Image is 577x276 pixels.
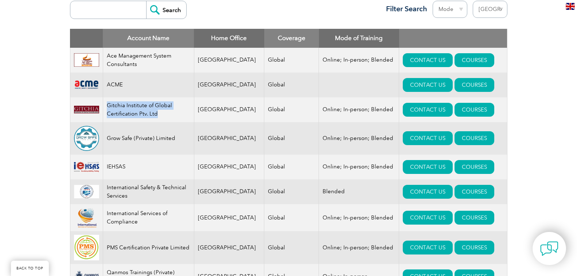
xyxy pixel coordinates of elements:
[74,79,99,90] img: 0f03f964-e57c-ec11-8d20-002248158ec2-logo.png
[264,122,319,155] td: Global
[319,97,399,122] td: Online; In-person; Blended
[264,155,319,179] td: Global
[403,78,453,92] a: CONTACT US
[403,103,453,117] a: CONTACT US
[319,179,399,204] td: Blended
[403,211,453,225] a: CONTACT US
[194,179,264,204] td: [GEOGRAPHIC_DATA]
[146,1,186,19] input: Search
[403,131,453,145] a: CONTACT US
[455,211,494,225] a: COURSES
[103,155,194,179] td: IEHSAS
[403,160,453,174] a: CONTACT US
[403,53,453,67] a: CONTACT US
[194,155,264,179] td: [GEOGRAPHIC_DATA]
[319,48,399,73] td: Online; In-person; Blended
[264,179,319,204] td: Global
[103,73,194,97] td: ACME
[403,241,453,254] a: CONTACT US
[403,185,453,199] a: CONTACT US
[264,48,319,73] td: Global
[103,97,194,122] td: Gitchia Institute of Global Certification Ptv. Ltd
[74,235,99,260] img: 865840a4-dc40-ee11-bdf4-000d3ae1ac14-logo.jpg
[74,126,99,151] img: 135759db-fb26-f011-8c4d-00224895b3bc-logo.png
[103,122,194,155] td: Grow Safe (Private) Limited
[74,185,99,199] img: 0d58a1d0-3c89-ec11-8d20-0022481579a4-logo.png
[11,261,49,276] a: BACK TO TOP
[194,204,264,232] td: [GEOGRAPHIC_DATA]
[194,97,264,122] td: [GEOGRAPHIC_DATA]
[103,231,194,264] td: PMS Certification Private Limited
[455,78,494,92] a: COURSES
[103,29,194,48] th: Account Name: activate to sort column descending
[264,29,319,48] th: Coverage: activate to sort column ascending
[566,3,575,10] img: en
[264,231,319,264] td: Global
[455,241,494,254] a: COURSES
[399,29,507,48] th: : activate to sort column ascending
[194,122,264,155] td: [GEOGRAPHIC_DATA]
[319,155,399,179] td: Online; In-person; Blended
[103,204,194,232] td: International Services of Compliance
[455,53,494,67] a: COURSES
[319,122,399,155] td: Online; In-person; Blended
[540,240,558,258] img: contact-chat.png
[455,103,494,117] a: COURSES
[74,208,99,228] img: 6b4695af-5fa9-ee11-be37-00224893a058-logo.png
[455,160,494,174] a: COURSES
[264,97,319,122] td: Global
[382,4,427,13] h3: Filter Search
[319,231,399,264] td: Online; In-person; Blended
[455,185,494,199] a: COURSES
[194,48,264,73] td: [GEOGRAPHIC_DATA]
[319,29,399,48] th: Mode of Training: activate to sort column ascending
[264,204,319,232] td: Global
[194,29,264,48] th: Home Office: activate to sort column ascending
[74,106,99,114] img: c8bed0e6-59d5-ee11-904c-002248931104-logo.png
[103,179,194,204] td: International Safety & Technical Services
[194,231,264,264] td: [GEOGRAPHIC_DATA]
[194,73,264,97] td: [GEOGRAPHIC_DATA]
[264,73,319,97] td: Global
[74,160,99,174] img: d1ae17d9-8e6d-ee11-9ae6-000d3ae1a86f-logo.png
[74,53,99,67] img: 306afd3c-0a77-ee11-8179-000d3ae1ac14-logo.jpg
[103,48,194,73] td: Ace Management System Consultants
[319,204,399,232] td: Online; In-person; Blended
[455,131,494,145] a: COURSES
